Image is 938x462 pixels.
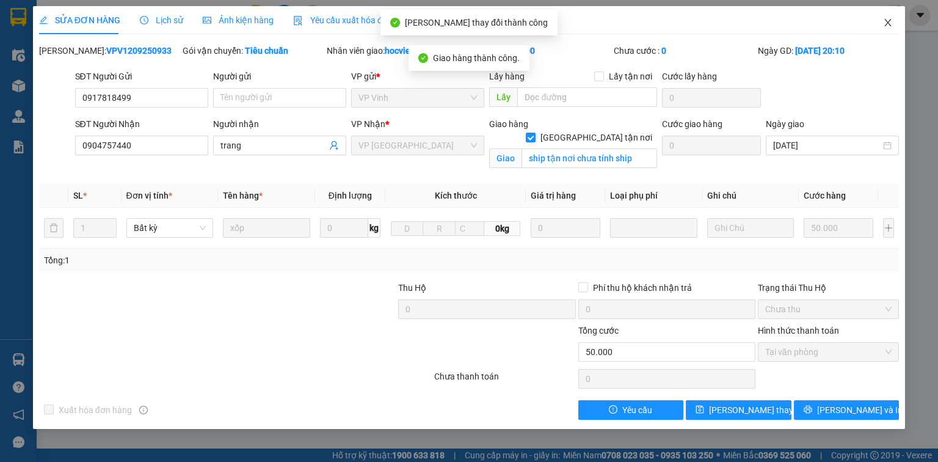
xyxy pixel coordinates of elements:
[126,191,172,200] span: Đơn vị tính
[578,326,619,335] span: Tổng cước
[489,119,528,129] span: Giao hàng
[766,119,804,129] label: Ngày giao
[203,16,211,24] span: picture
[398,283,426,293] span: Thu Hộ
[795,46,845,56] b: [DATE] 20:10
[139,406,148,414] span: info-circle
[140,15,183,25] span: Lịch sử
[794,400,900,420] button: printer[PERSON_NAME] và In
[358,136,477,155] span: VP Đà Nẵng
[489,148,522,168] span: Giao
[54,403,137,417] span: Xuất hóa đơn hàng
[203,15,274,25] span: Ảnh kiện hàng
[213,70,346,83] div: Người gửi
[75,70,208,83] div: SĐT Người Gửi
[44,254,363,267] div: Tổng: 1
[385,46,442,56] b: hocviecdn.hhg
[578,400,684,420] button: exclamation-circleYêu cầu
[39,15,120,25] span: SỬA ĐƠN HÀNG
[351,119,385,129] span: VP Nhận
[75,117,208,131] div: SĐT Người Nhận
[223,218,310,238] input: VD: Bàn, Ghế
[489,71,525,81] span: Lấy hàng
[489,87,517,107] span: Lấy
[662,88,761,108] input: Cước lấy hàng
[484,221,520,236] span: 0kg
[604,70,657,83] span: Lấy tận nơi
[351,70,484,83] div: VP gửi
[758,281,899,295] div: Trạng thái Thu Hộ
[39,16,48,24] span: edit
[423,221,456,236] input: R
[329,191,372,200] span: Định lượng
[765,300,892,318] span: Chưa thu
[614,44,755,57] div: Chưa cước :
[435,191,477,200] span: Kích thước
[773,139,881,152] input: Ngày giao
[609,405,617,415] span: exclamation-circle
[709,403,807,417] span: [PERSON_NAME] thay đổi
[531,191,576,200] span: Giá trị hàng
[522,148,657,168] input: Giao tận nơi
[696,405,704,415] span: save
[883,18,893,28] span: close
[455,221,484,236] input: C
[140,16,148,24] span: clock-circle
[223,191,263,200] span: Tên hàng
[327,44,468,57] div: Nhân viên giao:
[765,343,892,361] span: Tại văn phòng
[536,131,657,144] span: [GEOGRAPHIC_DATA] tận nơi
[368,218,380,238] span: kg
[44,218,64,238] button: delete
[605,184,702,208] th: Loại phụ phí
[531,218,600,238] input: 0
[433,370,576,391] div: Chưa thanh toán
[686,400,791,420] button: save[PERSON_NAME] thay đổi
[804,405,812,415] span: printer
[662,71,717,81] label: Cước lấy hàng
[707,218,794,238] input: Ghi Chú
[391,221,424,236] input: D
[106,46,172,56] b: VPV1209250933
[418,53,428,63] span: check-circle
[817,403,903,417] span: [PERSON_NAME] và In
[245,46,288,56] b: Tiêu chuẩn
[183,44,324,57] div: Gói vận chuyển:
[662,119,722,129] label: Cước giao hàng
[804,218,873,238] input: 0
[390,18,400,28] span: check-circle
[662,136,761,155] input: Cước giao hàng
[517,87,657,107] input: Dọc đường
[293,15,422,25] span: Yêu cầu xuất hóa đơn điện tử
[622,403,652,417] span: Yêu cầu
[883,218,894,238] button: plus
[329,141,339,150] span: user-add
[758,326,839,335] label: Hình thức thanh toán
[293,16,303,26] img: icon
[73,191,83,200] span: SL
[405,18,548,28] span: [PERSON_NAME] thay đổi thành công
[702,184,799,208] th: Ghi chú
[39,44,180,57] div: [PERSON_NAME]:
[213,117,346,131] div: Người nhận
[871,6,905,40] button: Close
[588,281,697,295] span: Phí thu hộ khách nhận trả
[758,44,899,57] div: Ngày GD:
[661,46,666,56] b: 0
[433,53,520,63] span: Giao hàng thành công.
[804,191,846,200] span: Cước hàng
[358,89,477,107] span: VP Vinh
[470,44,611,57] div: Cước rồi :
[134,219,206,237] span: Bất kỳ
